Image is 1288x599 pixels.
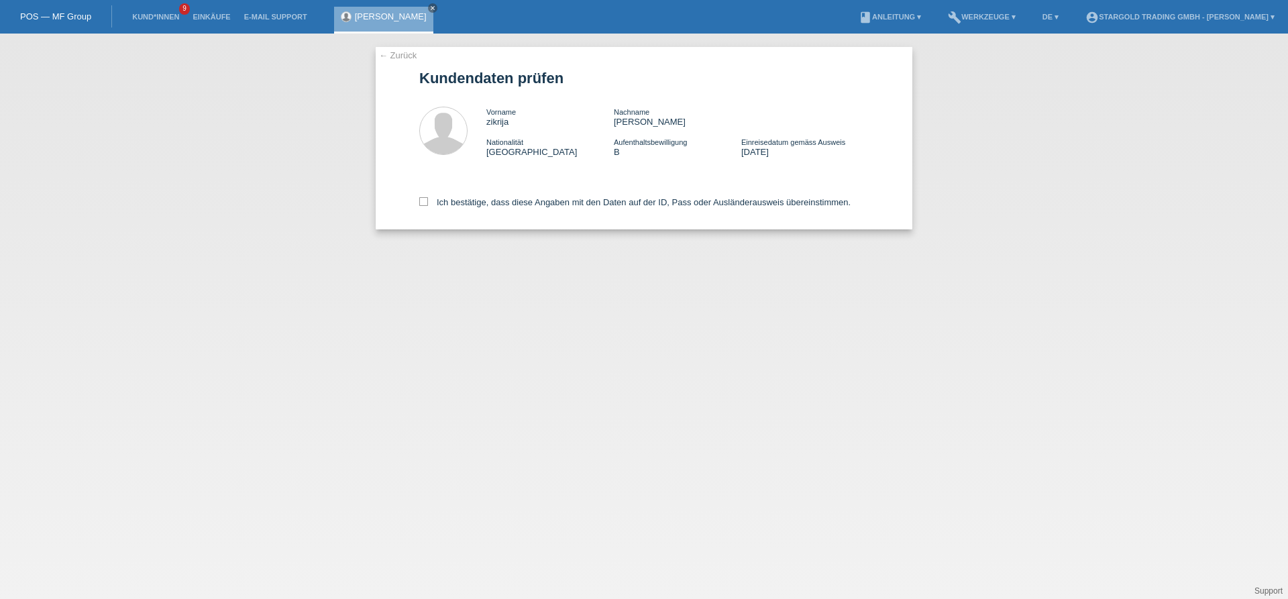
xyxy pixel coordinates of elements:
i: account_circle [1085,11,1099,24]
i: close [429,5,436,11]
span: Einreisedatum gemäss Ausweis [741,138,845,146]
div: B [614,137,741,157]
a: Kund*innen [125,13,186,21]
i: book [859,11,872,24]
a: Support [1254,586,1283,596]
span: 9 [179,3,190,15]
a: DE ▾ [1036,13,1065,21]
a: Einkäufe [186,13,237,21]
a: E-Mail Support [237,13,314,21]
i: build [948,11,961,24]
span: Nachname [614,108,649,116]
a: account_circleStargold Trading GmbH - [PERSON_NAME] ▾ [1079,13,1281,21]
h1: Kundendaten prüfen [419,70,869,87]
a: POS — MF Group [20,11,91,21]
div: [PERSON_NAME] [614,107,741,127]
a: ← Zurück [379,50,417,60]
div: [GEOGRAPHIC_DATA] [486,137,614,157]
label: Ich bestätige, dass diese Angaben mit den Daten auf der ID, Pass oder Ausländerausweis übereinsti... [419,197,851,207]
div: [DATE] [741,137,869,157]
span: Aufenthaltsbewilligung [614,138,687,146]
div: zikrija [486,107,614,127]
a: [PERSON_NAME] [355,11,427,21]
a: buildWerkzeuge ▾ [941,13,1022,21]
span: Nationalität [486,138,523,146]
span: Vorname [486,108,516,116]
a: bookAnleitung ▾ [852,13,928,21]
a: close [428,3,437,13]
